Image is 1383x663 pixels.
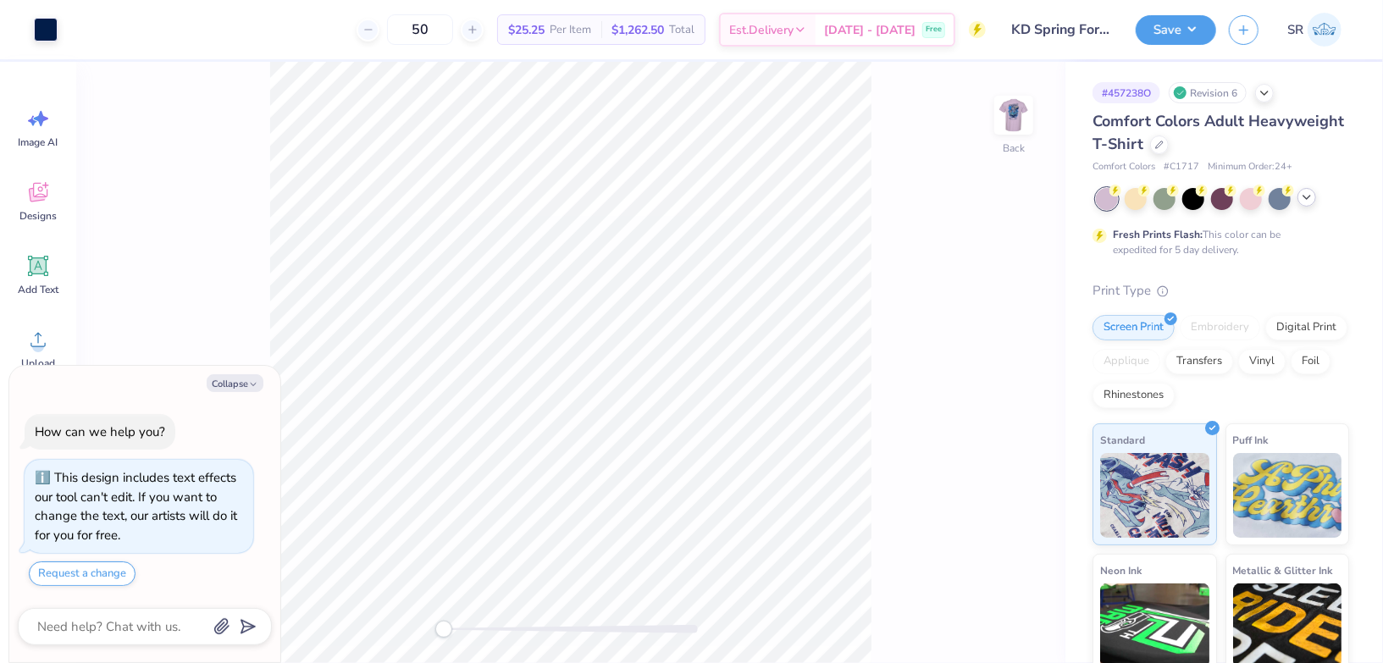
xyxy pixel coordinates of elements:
span: # C1717 [1164,160,1199,174]
span: Metallic & Glitter Ink [1233,561,1333,579]
span: Free [926,24,942,36]
span: Puff Ink [1233,431,1269,449]
div: # 457238O [1093,82,1160,103]
div: Transfers [1165,349,1233,374]
span: Standard [1100,431,1145,449]
img: Standard [1100,453,1209,538]
div: Screen Print [1093,315,1175,340]
input: – – [387,14,453,45]
button: Collapse [207,374,263,392]
div: Embroidery [1180,315,1260,340]
span: $25.25 [508,21,545,39]
span: Total [669,21,694,39]
span: Designs [19,209,57,223]
input: Untitled Design [999,13,1123,47]
img: Back [997,98,1031,132]
div: Foil [1291,349,1330,374]
span: Upload [21,356,55,370]
span: Comfort Colors Adult Heavyweight T-Shirt [1093,111,1344,154]
div: Revision 6 [1169,82,1247,103]
div: Back [1003,141,1025,156]
span: Est. Delivery [729,21,794,39]
span: Neon Ink [1100,561,1142,579]
div: Vinyl [1238,349,1286,374]
div: This color can be expedited for 5 day delivery. [1113,227,1321,257]
a: SR [1280,13,1349,47]
div: Digital Print [1265,315,1347,340]
span: Minimum Order: 24 + [1208,160,1292,174]
strong: Fresh Prints Flash: [1113,228,1203,241]
div: This design includes text effects our tool can't edit. If you want to change the text, our artist... [35,469,237,544]
div: How can we help you? [35,423,165,440]
img: Puff Ink [1233,453,1342,538]
span: $1,262.50 [611,21,664,39]
span: Add Text [18,283,58,296]
span: SR [1287,20,1303,40]
div: Rhinestones [1093,383,1175,408]
span: Per Item [550,21,591,39]
img: Srishti Rawat [1308,13,1342,47]
span: [DATE] - [DATE] [824,21,916,39]
button: Request a change [29,561,136,586]
span: Image AI [19,135,58,149]
span: Comfort Colors [1093,160,1155,174]
div: Accessibility label [435,621,452,638]
button: Save [1136,15,1216,45]
div: Print Type [1093,281,1349,301]
div: Applique [1093,349,1160,374]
